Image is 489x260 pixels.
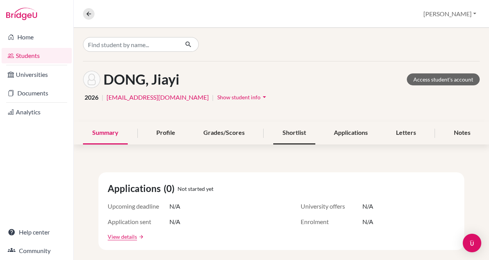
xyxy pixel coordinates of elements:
a: Universities [2,67,72,82]
span: (0) [164,182,178,195]
div: Profile [147,122,184,144]
button: Show student infoarrow_drop_down [217,91,269,103]
span: | [102,93,103,102]
span: 2026 [85,93,98,102]
span: | [212,93,214,102]
a: [EMAIL_ADDRESS][DOMAIN_NAME] [107,93,209,102]
span: Applications [108,182,164,195]
a: Access student's account [407,73,480,85]
div: Open Intercom Messenger [463,234,481,252]
span: Show student info [217,94,261,100]
a: arrow_forward [137,234,144,240]
i: arrow_drop_down [261,93,268,101]
a: Analytics [2,104,72,120]
div: Notes [445,122,480,144]
span: University offers [301,202,362,211]
div: Grades/Scores [194,122,254,144]
a: View details [108,233,137,241]
div: Shortlist [273,122,315,144]
span: Enrolment [301,217,362,226]
span: Not started yet [178,185,213,193]
span: Upcoming deadline [108,202,169,211]
button: [PERSON_NAME] [420,7,480,21]
input: Find student by name... [83,37,179,52]
span: N/A [169,217,180,226]
a: Help center [2,224,72,240]
div: Applications [325,122,377,144]
span: N/A [362,217,373,226]
span: Application sent [108,217,169,226]
div: Summary [83,122,128,144]
a: Students [2,48,72,63]
a: Documents [2,85,72,101]
span: N/A [362,202,373,211]
span: N/A [169,202,180,211]
div: Letters [387,122,425,144]
img: Jiayi DONG's avatar [83,71,100,88]
a: Community [2,243,72,258]
a: Home [2,29,72,45]
h1: DONG, Jiayi [103,71,179,88]
img: Bridge-U [6,8,37,20]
